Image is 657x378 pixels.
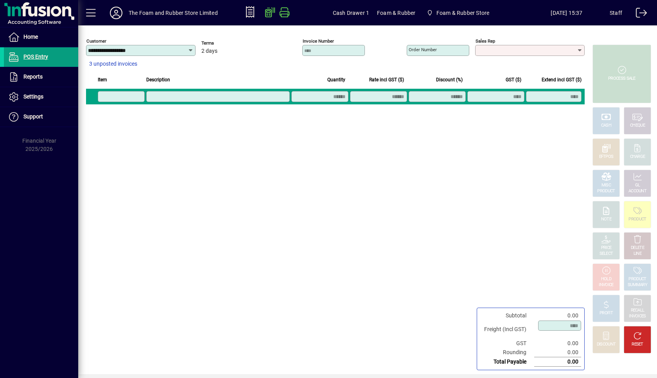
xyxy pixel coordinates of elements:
[377,7,415,19] span: Foam & Rubber
[597,342,616,348] div: DISCOUNT
[436,75,463,84] span: Discount (%)
[129,7,218,19] div: The Foam and Rubber Store Limited
[98,75,107,84] span: Item
[630,154,645,160] div: CHARGE
[629,314,646,319] div: INVOICES
[628,282,647,288] div: SUMMARY
[423,6,492,20] span: Foam & Rubber Store
[201,41,248,46] span: Terms
[369,75,404,84] span: Rate incl GST ($)
[4,107,78,127] a: Support
[597,188,615,194] div: PRODUCT
[534,311,581,320] td: 0.00
[333,7,369,19] span: Cash Drawer 1
[436,7,489,19] span: Foam & Rubber Store
[630,123,645,129] div: CHEQUE
[601,217,611,222] div: NOTE
[506,75,521,84] span: GST ($)
[4,87,78,107] a: Settings
[480,311,534,320] td: Subtotal
[4,67,78,87] a: Reports
[628,276,646,282] div: PRODUCT
[600,251,613,257] div: SELECT
[610,7,622,19] div: Staff
[23,54,48,60] span: POS Entry
[23,113,43,120] span: Support
[534,348,581,357] td: 0.00
[4,27,78,47] a: Home
[534,357,581,367] td: 0.00
[601,123,611,129] div: CASH
[23,34,38,40] span: Home
[631,308,644,314] div: RECALL
[634,251,641,257] div: LINE
[635,183,640,188] div: GL
[476,38,495,44] mat-label: Sales rep
[201,48,217,54] span: 2 days
[599,282,613,288] div: INVOICE
[23,93,43,100] span: Settings
[599,154,614,160] div: EFTPOS
[23,73,43,80] span: Reports
[409,47,437,52] mat-label: Order number
[104,6,129,20] button: Profile
[601,245,612,251] div: PRICE
[327,75,345,84] span: Quantity
[480,357,534,367] td: Total Payable
[146,75,170,84] span: Description
[630,2,647,27] a: Logout
[480,320,534,339] td: Freight (Incl GST)
[86,57,140,71] button: 3 unposted invoices
[89,60,137,68] span: 3 unposted invoices
[601,183,611,188] div: MISC
[631,245,644,251] div: DELETE
[601,276,611,282] div: HOLD
[632,342,643,348] div: RESET
[86,38,106,44] mat-label: Customer
[534,339,581,348] td: 0.00
[480,339,534,348] td: GST
[608,76,635,82] div: PROCESS SALE
[600,310,613,316] div: PROFIT
[524,7,610,19] span: [DATE] 15:37
[628,217,646,222] div: PRODUCT
[628,188,646,194] div: ACCOUNT
[542,75,582,84] span: Extend incl GST ($)
[480,348,534,357] td: Rounding
[303,38,334,44] mat-label: Invoice number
